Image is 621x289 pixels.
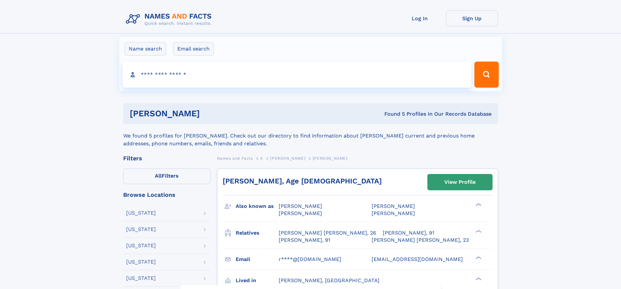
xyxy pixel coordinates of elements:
div: [US_STATE] [126,243,156,248]
label: Filters [123,168,211,184]
div: ❯ [474,277,482,281]
div: [US_STATE] [126,227,156,232]
h1: [PERSON_NAME] [130,109,292,118]
span: [PERSON_NAME] [279,203,322,209]
a: [PERSON_NAME], 91 [279,237,330,244]
div: We found 5 profiles for [PERSON_NAME]. Check out our directory to find information about [PERSON_... [123,124,498,148]
span: [PERSON_NAME] [313,156,347,161]
div: Browse Locations [123,192,211,198]
span: [PERSON_NAME] [270,156,305,161]
label: Email search [173,42,214,56]
h3: Lived in [236,275,279,286]
a: [PERSON_NAME] [PERSON_NAME], 26 [279,229,376,237]
div: Found 5 Profiles In Our Records Database [292,110,492,118]
span: [EMAIL_ADDRESS][DOMAIN_NAME] [372,256,463,262]
a: View Profile [428,174,492,190]
h3: Also known as [236,201,279,212]
input: search input [123,62,472,88]
span: A [260,156,263,161]
button: Search Button [474,62,498,88]
label: Name search [125,42,166,56]
h3: Email [236,254,279,265]
div: ❯ [474,255,482,260]
div: ❯ [474,229,482,233]
a: [PERSON_NAME], Age [DEMOGRAPHIC_DATA] [223,177,382,185]
div: [US_STATE] [126,259,156,265]
a: Names and Facts [217,154,253,162]
a: Log In [394,10,446,26]
span: [PERSON_NAME] [279,210,322,216]
img: Logo Names and Facts [123,10,217,28]
span: [PERSON_NAME] [372,210,415,216]
div: View Profile [444,175,476,190]
div: Filters [123,155,211,161]
span: All [155,173,162,179]
a: [PERSON_NAME], 91 [383,229,434,237]
div: [US_STATE] [126,276,156,281]
a: Sign Up [446,10,498,26]
span: [PERSON_NAME], [GEOGRAPHIC_DATA] [279,277,379,283]
span: [PERSON_NAME] [372,203,415,209]
h3: Relatives [236,227,279,238]
a: [PERSON_NAME] [270,154,305,162]
a: A [260,154,263,162]
a: [PERSON_NAME] [PERSON_NAME], 23 [372,237,469,244]
div: [US_STATE] [126,210,156,216]
div: ❯ [474,203,482,207]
